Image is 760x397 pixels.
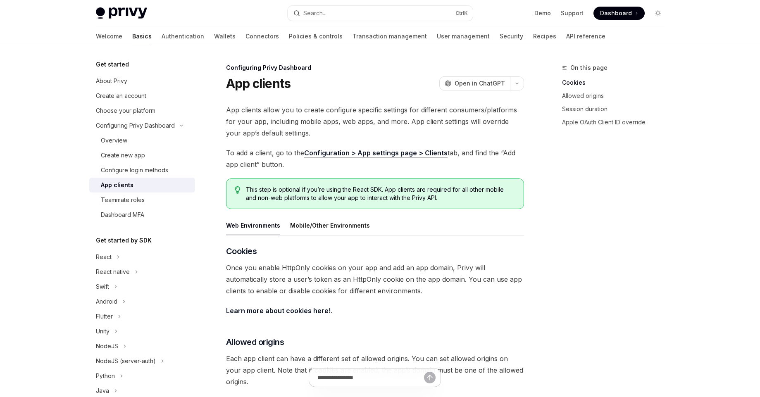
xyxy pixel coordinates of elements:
div: App clients [101,180,133,190]
span: To add a client, go to the tab, and find the “Add app client” button. [226,147,524,170]
div: Search... [303,8,326,18]
a: Basics [132,26,152,46]
div: Configuring Privy Dashboard [226,64,524,72]
span: Ctrl K [455,10,468,17]
a: Learn more about cookies here! [226,307,331,315]
span: App clients allow you to create configure specific settings for different consumers/platforms for... [226,104,524,139]
a: Session duration [562,102,671,116]
div: Android [96,297,117,307]
a: Apple OAuth Client ID override [562,116,671,129]
span: Open in ChatGPT [455,79,505,88]
a: App clients [89,178,195,193]
span: Cookies [226,245,257,257]
a: Welcome [96,26,122,46]
div: Create new app [101,150,145,160]
div: NodeJS (server-auth) [96,356,156,366]
a: Transaction management [353,26,427,46]
h1: App clients [226,76,291,91]
a: Wallets [214,26,236,46]
a: User management [437,26,490,46]
div: Flutter [96,311,113,321]
a: Create an account [89,88,195,103]
div: NodeJS [96,341,118,351]
div: Configuring Privy Dashboard [96,121,175,131]
a: Teammate roles [89,193,195,207]
div: Choose your platform [96,106,155,116]
span: . [226,305,524,316]
div: Python [96,371,115,381]
a: Demo [534,9,551,17]
a: Configuration > App settings page > Clients [304,149,448,157]
button: Open in ChatGPT [439,76,510,90]
div: Java [96,386,109,396]
div: Overview [101,136,127,145]
span: Once you enable HttpOnly cookies on your app and add an app domain, Privy will automatically stor... [226,262,524,297]
div: Swift [96,282,109,292]
button: Send message [424,372,436,383]
div: About Privy [96,76,127,86]
span: Each app client can have a different set of allowed origins. You can set allowed origins on your ... [226,353,524,387]
a: Allowed origins [562,89,671,102]
span: This step is optional if you’re using the React SDK. App clients are required for all other mobil... [246,185,515,202]
a: Create new app [89,148,195,163]
span: Allowed origins [226,336,284,348]
a: Recipes [533,26,556,46]
div: Teammate roles [101,195,145,205]
a: Security [500,26,523,46]
button: Web Environments [226,216,280,235]
button: Mobile/Other Environments [290,216,370,235]
div: React [96,252,112,262]
div: Create an account [96,91,146,101]
a: Connectors [245,26,279,46]
div: Dashboard MFA [101,210,144,220]
img: light logo [96,7,147,19]
a: Cookies [562,76,671,89]
button: Toggle dark mode [651,7,665,20]
a: Dashboard [593,7,645,20]
a: API reference [566,26,605,46]
h5: Get started by SDK [96,235,152,245]
a: Support [561,9,584,17]
a: Overview [89,133,195,148]
svg: Tip [235,186,241,194]
span: On this page [570,63,608,73]
a: Policies & controls [289,26,343,46]
a: Choose your platform [89,103,195,118]
button: Search...CtrlK [288,6,473,21]
div: Unity [96,326,110,336]
a: About Privy [89,74,195,88]
div: React native [96,267,130,277]
span: Dashboard [600,9,632,17]
a: Dashboard MFA [89,207,195,222]
h5: Get started [96,59,129,69]
a: Configure login methods [89,163,195,178]
div: Configure login methods [101,165,168,175]
a: Authentication [162,26,204,46]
